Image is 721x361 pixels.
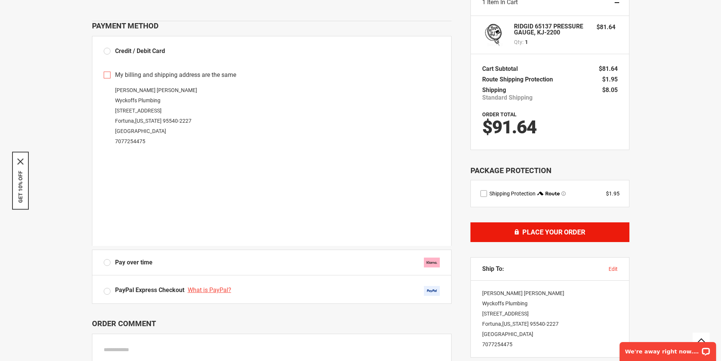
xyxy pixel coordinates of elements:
span: Shipping Protection [489,191,536,197]
button: Close [17,158,23,164]
span: Qty [514,39,522,45]
a: 7077254475 [482,341,512,347]
iframe: Secure payment input frame [102,149,441,246]
span: Ship To: [482,265,504,273]
img: klarna.svg [424,258,440,267]
span: Credit / Debit Card [115,47,165,55]
button: GET 10% OFF [17,170,23,203]
span: [US_STATE] [502,321,529,327]
span: edit [609,266,618,272]
span: My billing and shipping address are the same [115,71,236,80]
a: 7077254475 [115,138,145,144]
span: What is PayPal? [188,286,231,294]
p: Order Comment [92,319,452,328]
div: $1.95 [606,190,620,197]
button: Place Your Order [470,222,629,242]
img: RIDGID 65137 PRESSURE GAUGE, KJ-2200 [482,23,505,46]
span: Standard Shipping [482,94,533,102]
div: [PERSON_NAME] [PERSON_NAME] Wyckoffs Plumbing [STREET_ADDRESS] Fortuna , 95540-2227 [GEOGRAPHIC_D... [471,281,629,357]
a: What is PayPal? [188,286,233,294]
th: Cart Subtotal [482,64,522,74]
div: [PERSON_NAME] [PERSON_NAME] Wyckoffs Plumbing [STREET_ADDRESS] Fortuna , 95540-2227 [GEOGRAPHIC_D... [104,85,440,147]
div: Payment Method [92,21,452,30]
th: Route Shipping Protection [482,74,557,85]
img: Acceptance Mark [424,286,440,296]
span: [US_STATE] [135,118,162,124]
div: route shipping protection selector element [480,190,620,197]
span: Pay over time [115,258,153,267]
button: edit [609,265,618,273]
span: Shipping [482,86,506,94]
span: $1.95 [602,76,618,83]
span: $8.05 [602,86,618,94]
span: 1 [525,38,528,46]
div: Package Protection [470,165,629,176]
span: Place Your Order [522,228,585,236]
span: $91.64 [482,116,536,138]
iframe: LiveChat chat widget [615,337,721,361]
strong: Order Total [482,111,517,117]
span: $81.64 [599,65,618,72]
span: Learn more [561,191,566,196]
svg: close icon [17,158,23,164]
span: PayPal Express Checkout [115,286,184,294]
strong: RIDGID 65137 PRESSURE GAUGE, KJ-2200 [514,23,589,36]
span: $81.64 [596,23,615,31]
